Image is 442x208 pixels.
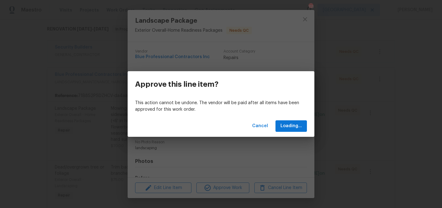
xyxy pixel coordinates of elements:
[135,100,307,113] p: This action cannot be undone. The vendor will be paid after all items have been approved for this...
[250,120,270,132] button: Cancel
[135,80,219,89] h3: Approve this line item?
[275,120,307,132] button: Loading...
[280,122,302,130] span: Loading...
[252,122,268,130] span: Cancel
